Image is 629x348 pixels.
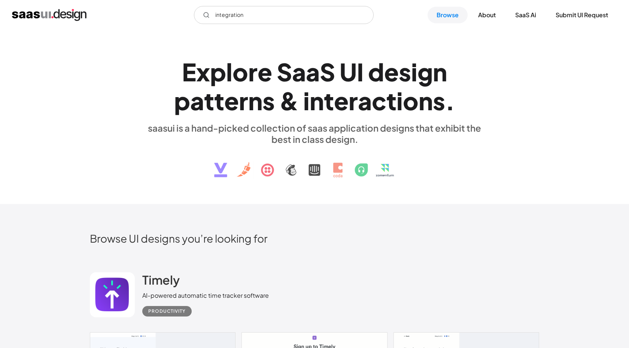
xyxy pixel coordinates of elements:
[340,57,357,86] div: U
[233,57,248,86] div: o
[334,86,349,115] div: e
[417,57,433,86] div: g
[142,272,180,287] h2: Timely
[190,86,204,115] div: a
[433,86,445,115] div: s
[142,122,487,145] div: saasui is a hand-picked collection of saas application designs that exhibit the best in class des...
[320,57,335,86] div: S
[357,57,364,86] div: I
[226,57,233,86] div: l
[239,86,248,115] div: r
[368,57,384,86] div: d
[224,86,239,115] div: e
[292,57,306,86] div: a
[433,57,447,86] div: n
[148,307,186,316] div: Productivity
[384,57,399,86] div: e
[310,86,324,115] div: n
[306,57,320,86] div: a
[372,86,386,115] div: c
[262,86,275,115] div: s
[445,86,455,115] div: .
[279,86,299,115] div: &
[194,6,374,24] form: Email Form
[403,86,419,115] div: o
[324,86,334,115] div: t
[182,57,196,86] div: E
[90,232,539,245] h2: Browse UI designs you’re looking for
[349,86,358,115] div: r
[12,9,86,21] a: home
[506,7,545,23] a: SaaS Ai
[248,57,258,86] div: r
[248,86,262,115] div: n
[142,291,269,300] div: AI-powered automatic time tracker software
[214,86,224,115] div: t
[303,86,310,115] div: i
[196,57,210,86] div: x
[174,86,190,115] div: p
[428,7,468,23] a: Browse
[210,57,226,86] div: p
[419,86,433,115] div: n
[386,86,396,115] div: t
[547,7,617,23] a: Submit UI Request
[411,57,417,86] div: i
[258,57,272,86] div: e
[142,272,180,291] a: Timely
[194,6,374,24] input: Search UI designs you're looking for...
[396,86,403,115] div: i
[399,57,411,86] div: s
[469,7,505,23] a: About
[142,57,487,115] h1: Explore SaaS UI design patterns & interactions.
[277,57,292,86] div: S
[204,86,214,115] div: t
[358,86,372,115] div: a
[201,145,428,184] img: text, icon, saas logo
